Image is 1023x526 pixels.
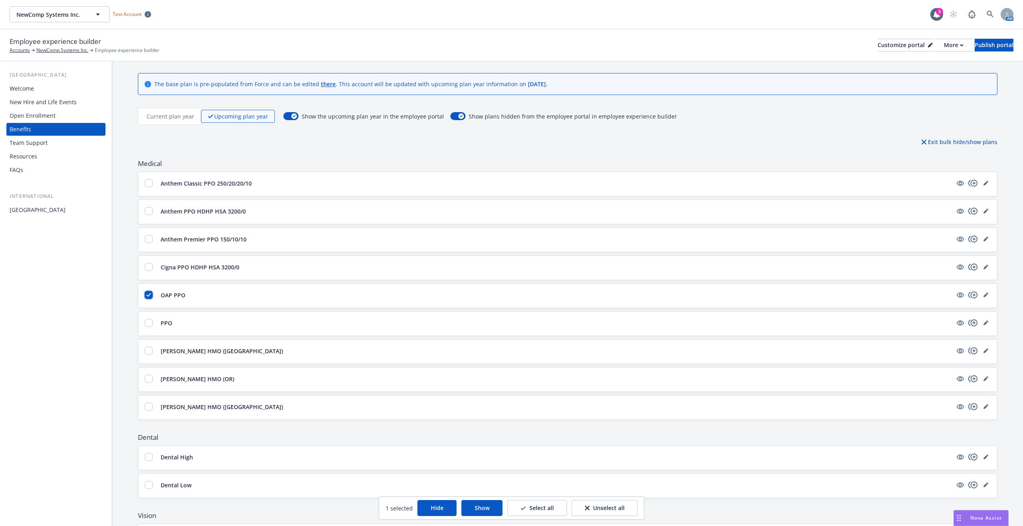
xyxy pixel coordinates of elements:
span: Show the upcoming plan year in the employee portal [302,112,444,121]
a: visible [955,262,965,272]
button: Anthem Premier PPO 150/10/10 [161,235,952,243]
a: visible [955,452,965,462]
a: copyPlus [968,318,978,328]
span: [DATE] . [528,80,547,88]
div: 3 [936,8,943,15]
span: Test Account [113,11,141,18]
button: Hide [418,500,457,516]
span: 1 selected [386,504,413,512]
button: Anthem PPO HDHP HSA 3200/0 [161,207,952,216]
p: [PERSON_NAME] HMO ([GEOGRAPHIC_DATA]) [161,403,283,411]
div: [GEOGRAPHIC_DATA] [10,204,66,216]
span: visible [955,346,965,356]
button: Publish portal [975,39,1013,51]
a: Search [982,6,998,22]
div: FAQs [10,164,23,176]
a: editPencil [981,206,991,216]
a: visible [955,318,965,328]
a: editPencil [981,374,991,384]
p: Cigna PPO HDHP HSA 3200/0 [161,263,239,271]
a: editPencil [981,178,991,188]
a: NewComp Systems Inc. [36,47,88,54]
a: there [321,80,336,88]
button: PPO [161,319,952,327]
span: Medical [138,159,997,168]
div: Publish portal [975,39,1013,51]
a: copyPlus [968,346,978,356]
p: [PERSON_NAME] HMO (OR) [161,375,234,383]
a: editPencil [981,452,991,462]
p: Select all [529,504,554,512]
a: Resources [6,150,105,163]
div: International [6,192,105,200]
span: Employee experience builder [10,36,101,47]
a: copyPlus [968,206,978,216]
button: NewComp Systems Inc. [10,6,109,22]
div: Team Support [10,136,48,149]
a: editPencil [981,290,991,300]
div: More [944,39,963,51]
a: editPencil [981,480,991,490]
span: Vision [138,511,997,520]
button: [PERSON_NAME] HMO ([GEOGRAPHIC_DATA]) [161,403,952,411]
a: copyPlus [968,262,978,272]
a: copyPlus [968,290,978,300]
button: Show [462,500,503,516]
div: Customize portal [878,39,933,51]
a: Report a Bug [964,6,980,22]
span: Employee experience builder [95,47,159,54]
button: Select all [508,500,567,516]
a: editPencil [981,346,991,356]
a: editPencil [981,318,991,328]
div: Benefits [10,123,31,136]
button: Unselect all [572,500,638,516]
div: Open Enrollment [10,109,56,122]
p: Dental Low [161,481,191,489]
a: visible [955,480,965,490]
a: visible [955,374,965,384]
a: New Hire and Life Events [6,96,105,109]
a: visible [955,206,965,216]
a: copyPlus [968,234,978,244]
span: Test Account [109,10,154,18]
button: [PERSON_NAME] HMO ([GEOGRAPHIC_DATA]) [161,347,952,355]
p: Upcoming plan year [214,112,268,121]
p: Exit bulk hide/show plans [921,138,997,146]
span: Dental [138,433,997,442]
a: copyPlus [968,452,978,462]
a: [GEOGRAPHIC_DATA] [6,204,105,216]
a: copyPlus [968,178,978,188]
a: Benefits [6,123,105,136]
a: copyPlus [968,402,978,411]
p: Anthem PPO HDHP HSA 3200/0 [161,207,246,216]
div: Drag to move [954,510,964,526]
a: copyPlus [968,374,978,384]
button: Nova Assist [953,510,1009,526]
a: Accounts [10,47,30,54]
div: [GEOGRAPHIC_DATA] [6,71,105,79]
p: Current plan year [147,112,194,121]
a: FAQs [6,164,105,176]
a: visible [955,178,965,188]
div: Resources [10,150,37,163]
a: editPencil [981,234,991,244]
span: Nova Assist [970,514,1002,521]
p: Dental High [161,453,193,461]
a: visible [955,402,965,411]
p: Unselect all [593,504,625,512]
span: Show plans hidden from the employee portal in employee experience builder [469,112,677,121]
p: Anthem Classic PPO 250/20/20/10 [161,179,252,188]
a: Start snowing [945,6,961,22]
span: NewComp Systems Inc. [16,10,86,19]
span: The base plan is pre-populated from Force and can be edited [154,80,321,88]
p: PPO [161,319,172,327]
div: New Hire and Life Events [10,96,77,109]
a: Open Enrollment [6,109,105,122]
button: Anthem Classic PPO 250/20/20/10 [161,179,952,188]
